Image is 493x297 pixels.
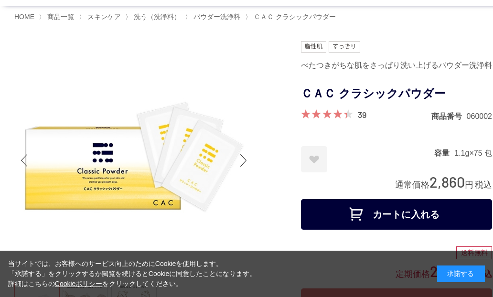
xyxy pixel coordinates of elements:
[79,12,123,21] li: 〉
[395,180,429,190] span: 通常価格
[301,41,326,53] img: 脂性肌
[329,41,360,53] img: すっきり
[431,111,467,121] dt: 商品番号
[14,13,34,21] a: HOME
[467,111,492,121] dd: 060002
[55,280,103,287] a: Cookieポリシー
[234,141,253,180] div: Next slide
[125,12,183,21] li: 〉
[86,13,121,21] a: スキンケア
[358,109,366,120] a: 39
[456,246,492,260] div: 送料無料
[465,180,473,190] span: 円
[434,148,454,158] dt: 容量
[437,265,485,282] div: 承諾する
[245,12,338,21] li: 〉
[8,259,257,289] div: 当サイトでは、お客様へのサービス向上のためにCookieを使用します。 「承諾する」をクリックするか閲覧を続けるとCookieに同意したことになります。 詳細はこちらの をクリックしてください。
[185,12,243,21] li: 〉
[454,148,492,158] dd: 1.1g×75 包
[134,13,181,21] span: 洗う（洗浄料）
[252,13,336,21] a: ＣＡＣ クラシックパウダー
[39,12,76,21] li: 〉
[193,13,240,21] span: パウダー洗浄料
[301,57,492,74] div: べたつきがちな肌をさっぱり洗い上げるパウダー洗浄料
[47,13,74,21] span: 商品一覧
[192,13,240,21] a: パウダー洗浄料
[87,13,121,21] span: スキンケア
[301,146,327,172] a: お気に入りに登録する
[14,141,33,180] div: Previous slide
[301,83,492,105] h1: ＣＡＣ クラシックパウダー
[132,13,181,21] a: 洗う（洗浄料）
[254,13,336,21] span: ＣＡＣ クラシックパウダー
[429,173,465,191] span: 2,860
[45,13,74,21] a: 商品一覧
[14,41,253,280] img: ＣＡＣ クラシックパウダー
[475,180,492,190] span: 税込
[301,199,492,230] button: カートに入れる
